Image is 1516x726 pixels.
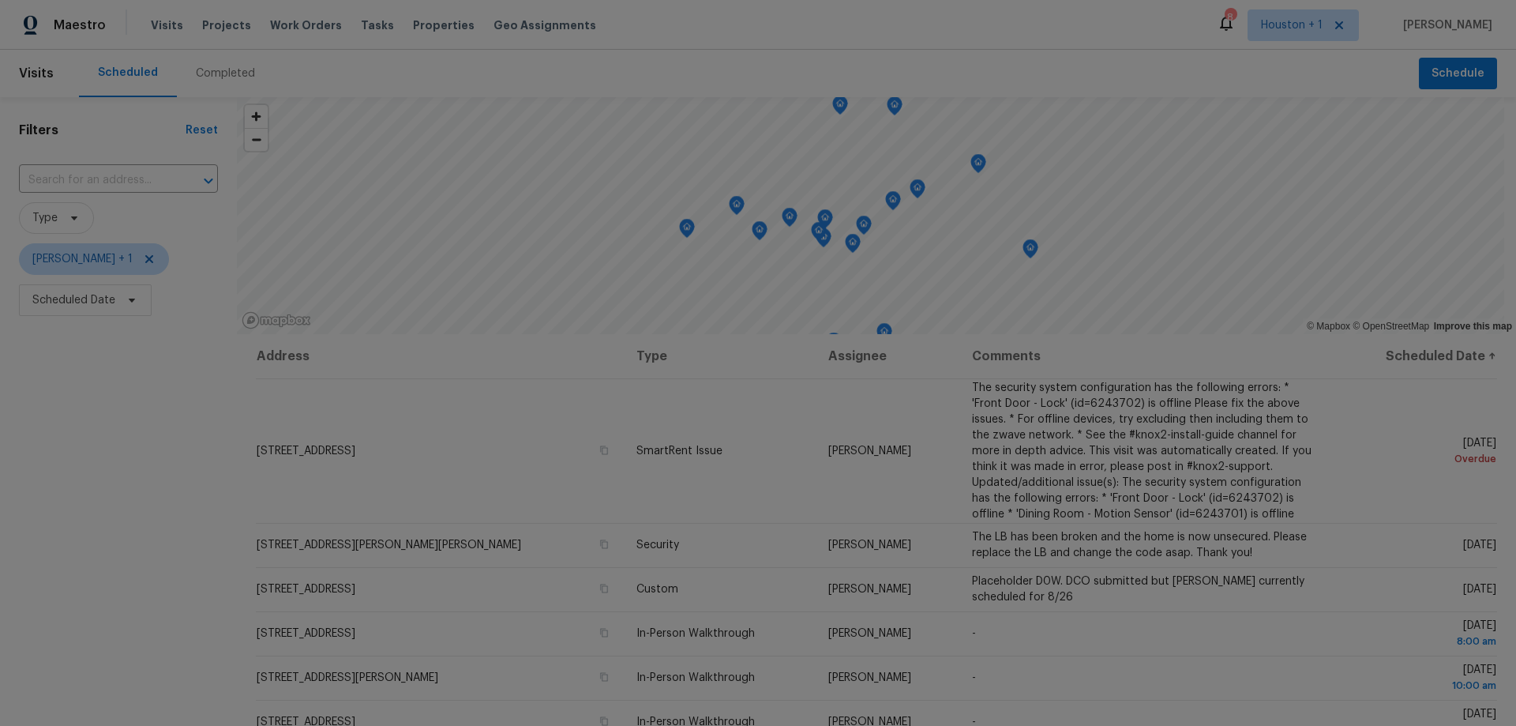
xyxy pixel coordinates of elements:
div: Map marker [826,333,842,357]
div: Map marker [876,323,892,348]
a: Mapbox [1307,321,1350,332]
span: [DATE] [1345,620,1496,649]
div: Map marker [752,221,767,246]
span: [STREET_ADDRESS] [257,584,355,595]
button: Copy Address [597,626,611,640]
span: The LB has been broken and the home is now unsecured. Please replace the LB and change the code a... [972,532,1307,559]
div: Reset [186,122,218,138]
canvas: Map [237,97,1504,334]
button: Schedule [1419,58,1497,90]
th: Address [256,334,624,378]
h1: Filters [19,122,186,138]
span: [PERSON_NAME] + 1 [32,251,133,267]
input: Search for an address... [19,168,174,193]
th: Scheduled Date ↑ [1332,334,1497,378]
span: Visits [151,17,183,33]
span: [PERSON_NAME] [828,672,911,683]
span: - [972,672,976,683]
span: [DATE] [1463,584,1496,595]
span: The security system configuration has the following errors: * 'Front Door - Lock' (id=6243702) is... [972,382,1311,520]
button: Zoom out [245,128,268,151]
span: Custom [636,584,678,595]
div: Map marker [729,196,745,220]
span: Type [32,210,58,226]
span: Zoom out [245,129,268,151]
th: Type [624,334,815,378]
span: Schedule [1432,64,1484,84]
span: [PERSON_NAME] [828,584,911,595]
div: Overdue [1345,451,1496,467]
span: Placeholder D0W. DCO submitted but [PERSON_NAME] currently scheduled for 8/26 [972,576,1304,603]
button: Copy Address [597,670,611,684]
div: Map marker [817,209,833,234]
th: Assignee [816,334,960,378]
button: Open [197,170,220,192]
div: 8:00 am [1345,634,1496,649]
span: [DATE] [1345,438,1496,467]
div: Map marker [782,208,797,232]
span: Scheduled Date [32,292,115,308]
span: [PERSON_NAME] [828,540,911,551]
a: Mapbox homepage [242,311,311,329]
span: Properties [413,17,475,33]
div: Map marker [887,96,902,121]
span: [DATE] [1345,664,1496,694]
span: Work Orders [270,17,342,33]
div: Map marker [910,179,925,204]
th: Comments [959,334,1332,378]
span: Houston + 1 [1261,17,1323,33]
span: [STREET_ADDRESS][PERSON_NAME] [257,672,438,683]
span: Geo Assignments [493,17,596,33]
span: Projects [202,17,251,33]
div: Completed [196,66,255,81]
span: [STREET_ADDRESS] [257,446,355,457]
div: Map marker [885,191,901,216]
button: Copy Address [597,443,611,457]
div: Map marker [970,154,986,179]
span: Maestro [54,17,106,33]
span: In-Person Walkthrough [636,672,755,683]
span: [PERSON_NAME] [1397,17,1492,33]
div: Map marker [856,216,872,240]
div: 10:00 am [1345,678,1496,694]
a: OpenStreetMap [1353,321,1429,332]
button: Copy Address [597,537,611,551]
span: Tasks [361,20,394,31]
span: SmartRent Issue [636,446,722,457]
div: Map marker [832,96,848,120]
div: Map marker [1023,239,1038,264]
span: [DATE] [1463,540,1496,551]
div: Scheduled [98,65,158,81]
span: - [972,628,976,639]
span: Security [636,540,679,551]
span: In-Person Walkthrough [636,628,755,639]
div: Map marker [845,234,861,258]
button: Copy Address [597,581,611,596]
div: Map marker [679,219,695,243]
button: Zoom in [245,105,268,128]
a: Improve this map [1434,321,1512,332]
div: 8 [1225,9,1236,25]
span: [STREET_ADDRESS] [257,628,355,639]
span: [STREET_ADDRESS][PERSON_NAME][PERSON_NAME] [257,540,521,551]
span: [PERSON_NAME] [828,628,911,639]
div: Map marker [811,222,827,246]
span: [PERSON_NAME] [828,446,911,457]
span: Visits [19,56,54,91]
